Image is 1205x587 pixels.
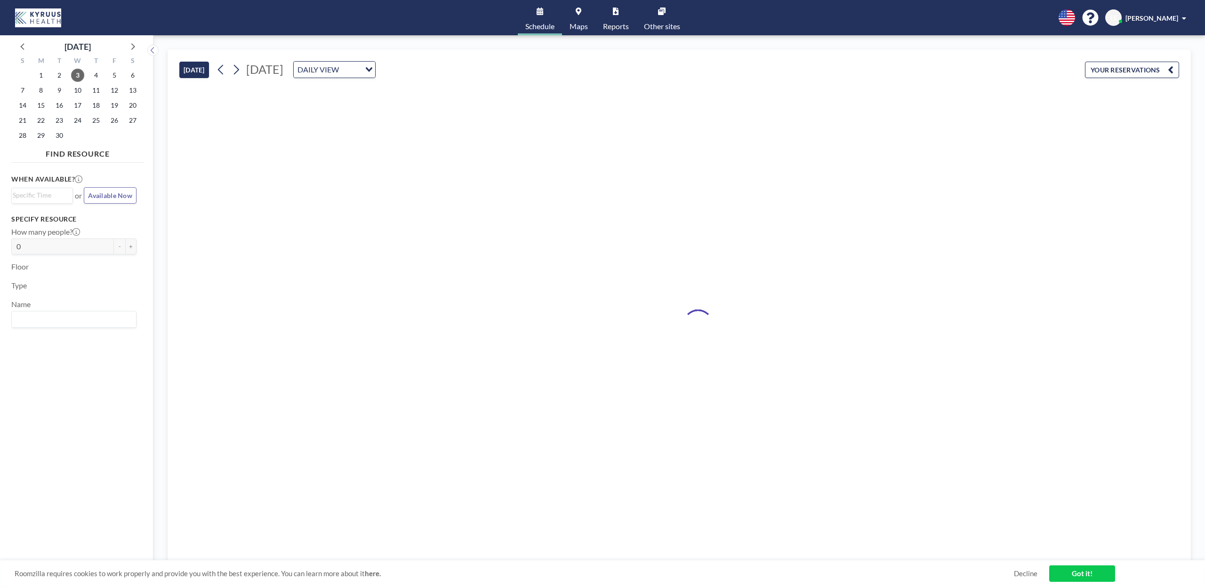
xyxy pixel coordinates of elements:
[126,84,139,97] span: Saturday, September 13, 2025
[342,63,360,76] input: Search for option
[296,63,341,76] span: DAILY VIEW
[53,99,66,112] span: Tuesday, September 16, 2025
[126,99,139,112] span: Saturday, September 20, 2025
[13,313,131,325] input: Search for option
[89,69,103,82] span: Thursday, September 4, 2025
[32,56,50,68] div: M
[88,191,132,199] span: Available Now
[11,262,29,271] label: Floor
[11,145,144,159] h4: FIND RESOURCE
[84,187,137,204] button: Available Now
[64,40,91,53] div: [DATE]
[1014,569,1037,578] a: Decline
[15,569,1014,578] span: Roomzilla requires cookies to work properly and provide you with the best experience. You can lea...
[108,114,121,127] span: Friday, September 26, 2025
[53,114,66,127] span: Tuesday, September 23, 2025
[71,99,84,112] span: Wednesday, September 17, 2025
[179,62,209,78] button: [DATE]
[71,114,84,127] span: Wednesday, September 24, 2025
[11,300,31,309] label: Name
[16,129,29,142] span: Sunday, September 28, 2025
[34,114,48,127] span: Monday, September 22, 2025
[53,129,66,142] span: Tuesday, September 30, 2025
[603,23,629,30] span: Reports
[13,190,67,200] input: Search for option
[89,84,103,97] span: Thursday, September 11, 2025
[89,99,103,112] span: Thursday, September 18, 2025
[246,62,283,76] span: [DATE]
[108,99,121,112] span: Friday, September 19, 2025
[365,569,381,578] a: here.
[126,69,139,82] span: Saturday, September 6, 2025
[12,311,136,327] div: Search for option
[34,84,48,97] span: Monday, September 8, 2025
[11,227,80,237] label: How many people?
[53,69,66,82] span: Tuesday, September 2, 2025
[87,56,105,68] div: T
[12,188,72,202] div: Search for option
[16,84,29,97] span: Sunday, September 7, 2025
[11,281,27,290] label: Type
[71,84,84,97] span: Wednesday, September 10, 2025
[1085,62,1179,78] button: YOUR RESERVATIONS
[294,62,375,78] div: Search for option
[126,114,139,127] span: Saturday, September 27, 2025
[114,238,125,254] button: -
[570,23,588,30] span: Maps
[16,114,29,127] span: Sunday, September 21, 2025
[53,84,66,97] span: Tuesday, September 9, 2025
[14,56,32,68] div: S
[123,56,142,68] div: S
[89,114,103,127] span: Thursday, September 25, 2025
[108,69,121,82] span: Friday, September 5, 2025
[75,191,82,200] span: or
[525,23,554,30] span: Schedule
[1049,565,1115,582] a: Got it!
[15,8,61,27] img: organization-logo
[71,69,84,82] span: Wednesday, September 3, 2025
[50,56,69,68] div: T
[644,23,680,30] span: Other sites
[1125,14,1178,22] span: [PERSON_NAME]
[1110,14,1117,22] span: EE
[34,99,48,112] span: Monday, September 15, 2025
[108,84,121,97] span: Friday, September 12, 2025
[105,56,123,68] div: F
[34,129,48,142] span: Monday, September 29, 2025
[69,56,87,68] div: W
[16,99,29,112] span: Sunday, September 14, 2025
[34,69,48,82] span: Monday, September 1, 2025
[11,215,137,223] h3: Specify resource
[125,238,137,254] button: +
